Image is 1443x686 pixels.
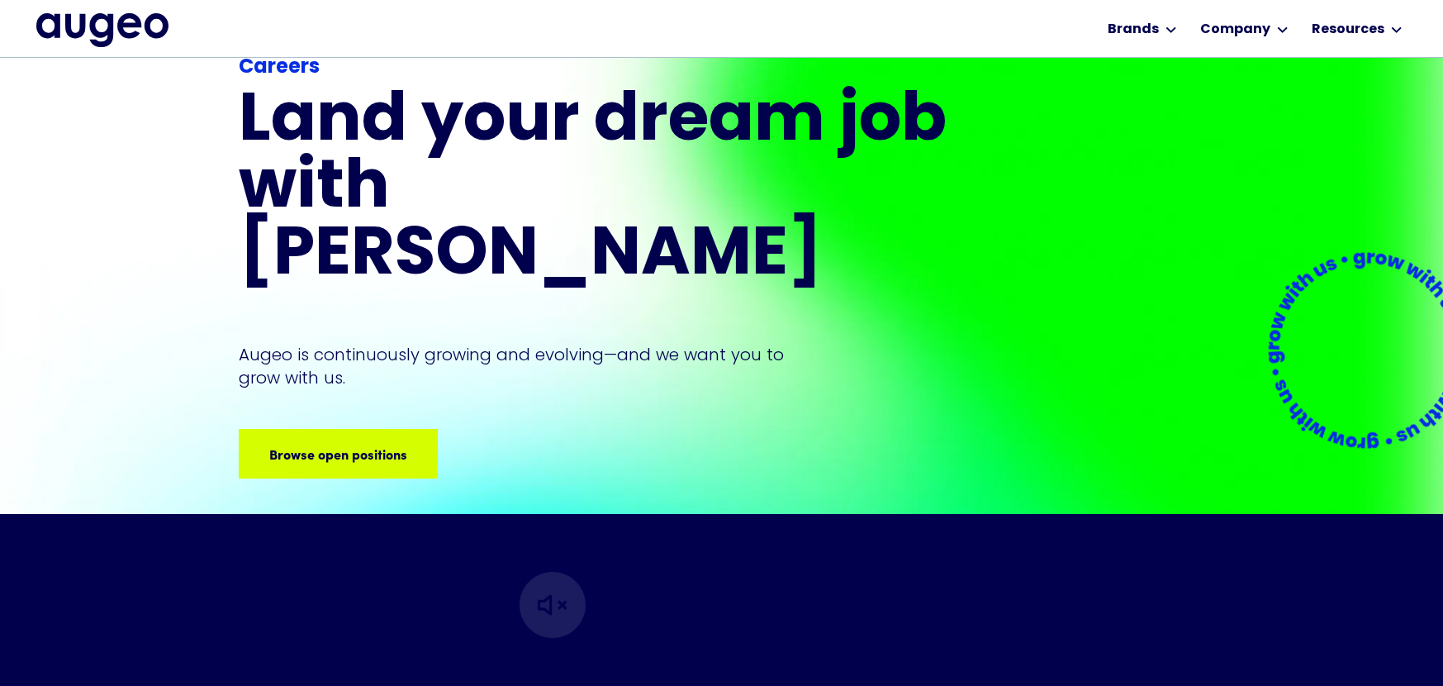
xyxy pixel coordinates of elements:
img: Augeo's full logo in midnight blue. [36,13,169,46]
a: Browse open positions [239,429,438,479]
h1: Land your dream job﻿ with [PERSON_NAME] [239,89,952,290]
strong: Careers [239,58,320,78]
div: Brands [1108,20,1159,40]
a: home [36,13,169,46]
p: Augeo is continuously growing and evolving—and we want you to grow with us. [239,343,807,389]
div: Resources [1312,20,1384,40]
div: Company [1200,20,1270,40]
